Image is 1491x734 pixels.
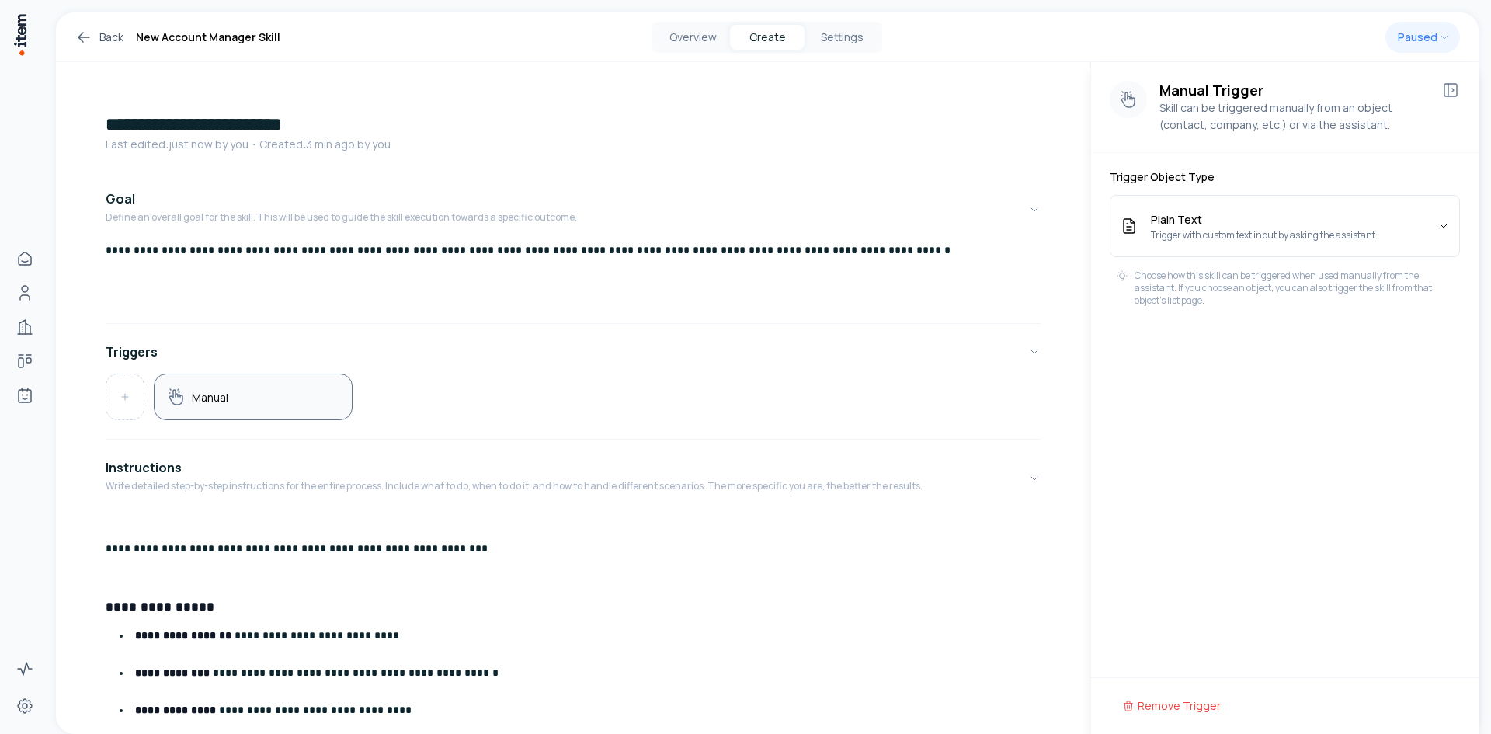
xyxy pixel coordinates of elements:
[9,243,40,274] a: Home
[12,12,28,57] img: Item Brain Logo
[1110,172,1460,183] label: Trigger Object Type
[192,390,228,405] h5: Manual
[655,25,730,50] button: Overview
[805,25,879,50] button: Settings
[106,458,182,477] h4: Instructions
[106,242,1041,317] div: GoalDefine an overall goal for the skill. This will be used to guide the skill execution towards ...
[106,446,1041,511] button: InstructionsWrite detailed step-by-step instructions for the entire process. Include what to do, ...
[106,480,923,492] p: Write detailed step-by-step instructions for the entire process. Include what to do, when to do i...
[106,330,1041,374] button: Triggers
[9,311,40,343] a: Companies
[9,380,40,411] a: Agents
[1159,99,1429,134] p: Skill can be triggered manually from an object (contact, company, etc.) or via the assistant.
[730,25,805,50] button: Create
[75,28,123,47] a: Back
[1159,81,1429,99] h3: Manual Trigger
[1135,270,1454,307] p: Choose how this skill can be triggered when used manually from the assistant. If you choose an ob...
[106,374,1041,433] div: Triggers
[106,211,577,224] p: Define an overall goal for the skill. This will be used to guide the skill execution towards a sp...
[106,190,135,208] h4: Goal
[1110,691,1233,722] button: Remove Trigger
[9,346,40,377] a: Deals
[136,28,280,47] h1: New Account Manager Skill
[106,177,1041,242] button: GoalDefine an overall goal for the skill. This will be used to guide the skill execution towards ...
[9,277,40,308] a: People
[9,653,40,684] a: Activity
[9,691,40,722] a: Settings
[106,137,1041,152] p: Last edited: just now by you ・Created: 3 min ago by you
[106,343,158,361] h4: Triggers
